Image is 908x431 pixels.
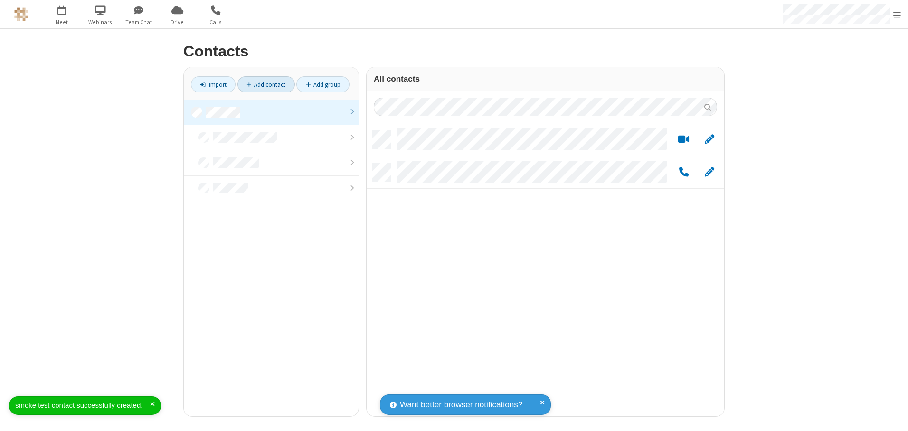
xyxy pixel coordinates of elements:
button: Edit [700,166,719,178]
h2: Contacts [183,43,725,60]
img: QA Selenium DO NOT DELETE OR CHANGE [14,7,28,21]
a: Add group [296,76,350,92]
h3: All contacts [374,74,717,83]
a: Import [191,76,236,92]
a: Add contact [237,76,295,92]
span: Calls [198,18,234,27]
span: Team Chat [121,18,157,27]
span: Webinars [83,18,118,27]
span: Drive [160,18,195,27]
button: Call by phone [674,166,693,178]
button: Start a video meeting [674,134,693,146]
span: Meet [44,18,80,27]
div: grid [367,123,724,416]
button: Edit [700,134,719,146]
span: Want better browser notifications? [400,399,522,411]
div: smoke test contact successfully created. [15,400,150,411]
